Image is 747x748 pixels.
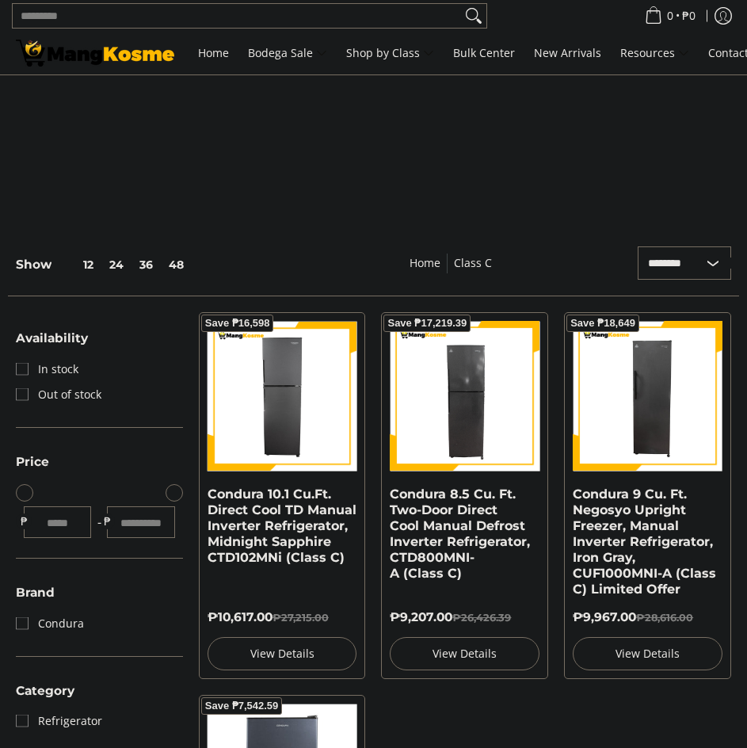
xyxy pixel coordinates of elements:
[390,637,539,670] a: View Details
[16,586,55,598] span: Brand
[461,4,486,28] button: Search
[208,637,357,670] a: View Details
[344,254,557,289] nav: Breadcrumbs
[16,685,74,696] span: Category
[16,456,49,467] span: Price
[390,321,539,471] img: Condura 8.5 Cu. Ft. Two-Door Direct Cool Manual Defrost Inverter Refrigerator, CTD800MNI-A (Class C)
[16,611,84,636] a: Condura
[640,7,700,25] span: •
[273,612,329,624] del: ₱27,215.00
[205,319,270,328] span: Save ₱16,598
[636,612,693,624] del: ₱28,616.00
[16,708,102,734] a: Refrigerator
[390,487,530,581] a: Condura 8.5 Cu. Ft. Two-Door Direct Cool Manual Defrost Inverter Refrigerator, CTD800MNI-A (Class C)
[452,612,511,624] del: ₱26,426.39
[208,609,357,625] h6: ₱10,617.00
[16,257,192,272] h5: Show
[205,701,279,711] span: Save ₱7,542.59
[248,44,327,63] span: Bodega Sale
[16,382,101,407] a: Out of stock
[190,32,237,74] a: Home
[208,321,357,471] img: Condura 10.1 Cu.Ft. Direct Cool TD Manual Inverter Refrigerator, Midnight Sapphire CTD102MNi (Cla...
[16,685,74,708] summary: Open
[99,513,115,529] span: ₱
[198,45,229,60] span: Home
[612,32,697,74] a: Resources
[161,258,192,271] button: 48
[387,319,467,328] span: Save ₱17,219.39
[454,255,492,270] a: Class C
[570,319,635,328] span: Save ₱18,649
[338,32,442,74] a: Shop by Class
[101,258,131,271] button: 24
[131,258,161,271] button: 36
[453,45,515,60] span: Bulk Center
[16,513,32,529] span: ₱
[51,258,101,271] button: 12
[573,321,722,471] img: Condura 9 Cu. Ft. Negosyo Upright Freezer, Manual Inverter Refrigerator, Iron Gray, CUF1000MNI-A ...
[390,609,539,625] h6: ₱9,207.00
[534,45,601,60] span: New Arrivals
[208,487,356,565] a: Condura 10.1 Cu.Ft. Direct Cool TD Manual Inverter Refrigerator, Midnight Sapphire CTD102MNi (Cla...
[16,456,49,479] summary: Open
[240,32,335,74] a: Bodega Sale
[16,586,55,610] summary: Open
[445,32,523,74] a: Bulk Center
[16,332,88,344] span: Availability
[573,637,722,670] a: View Details
[346,44,434,63] span: Shop by Class
[573,487,716,597] a: Condura 9 Cu. Ft. Negosyo Upright Freezer, Manual Inverter Refrigerator, Iron Gray, CUF1000MNI-A ...
[16,40,174,67] img: Class C Home &amp; Business Appliances: Up to 70% Off l Mang Kosme
[665,10,676,21] span: 0
[620,44,689,63] span: Resources
[16,332,88,356] summary: Open
[680,10,698,21] span: ₱0
[16,357,78,382] a: In stock
[410,255,440,270] a: Home
[526,32,609,74] a: New Arrivals
[573,609,722,625] h6: ₱9,967.00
